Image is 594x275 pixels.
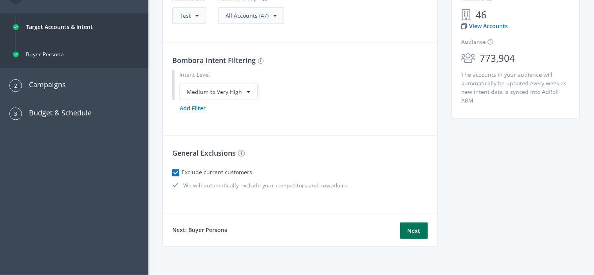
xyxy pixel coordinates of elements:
[172,226,227,234] h4: Next: Buyer Persona
[22,107,92,118] h3: Budget & Schedule
[22,79,66,90] h3: Campaigns
[172,147,428,158] h3: General Exclusions
[180,12,191,19] span: Test
[179,84,258,100] div: Medium to Very High
[26,45,64,64] div: Buyer Persona
[462,38,493,46] label: Audience
[180,11,199,20] div: Test
[475,51,520,66] span: 773,904
[14,108,17,120] span: 3
[172,181,428,190] div: We will automatically exclude your competitors and coworkers
[400,223,428,239] button: Next
[471,7,492,22] span: 46
[226,12,269,19] span: All Accounts (47)
[172,100,213,117] button: Add Filter
[462,22,508,31] a: View Accounts
[179,70,428,79] div: Intent Level
[172,55,428,66] h3: Bombora Intent Filtering
[226,11,277,20] div: All Accounts (47)
[26,18,93,36] div: Target Accounts & Intent
[14,79,17,92] span: 2
[462,70,570,105] p: The accounts in your audience will automatically be updated every week as new intent data is sync...
[184,168,252,176] label: Exclude current customers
